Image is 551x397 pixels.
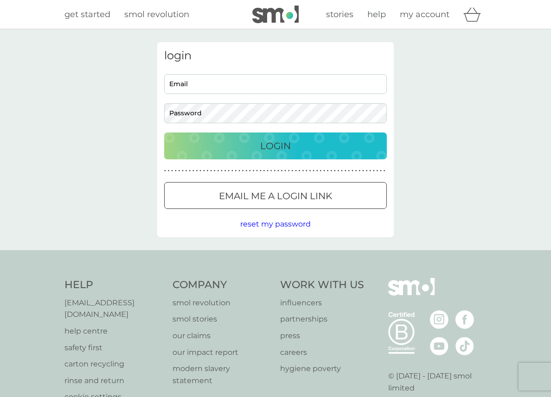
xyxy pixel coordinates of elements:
[64,358,163,370] a: carton recycling
[326,8,353,21] a: stories
[164,169,166,173] p: ●
[168,169,170,173] p: ●
[242,169,244,173] p: ●
[217,169,219,173] p: ●
[199,169,201,173] p: ●
[252,6,299,23] img: smol
[320,169,322,173] p: ●
[348,169,350,173] p: ●
[260,139,291,153] p: Login
[189,169,191,173] p: ●
[388,278,435,309] img: smol
[210,169,212,173] p: ●
[231,169,233,173] p: ●
[256,169,258,173] p: ●
[240,220,311,228] span: reset my password
[173,278,271,292] h4: Company
[280,297,364,309] p: influencers
[327,169,329,173] p: ●
[280,313,364,325] a: partnerships
[341,169,343,173] p: ●
[245,169,247,173] p: ●
[323,169,325,173] p: ●
[367,8,386,21] a: help
[400,8,449,21] a: my account
[367,9,386,19] span: help
[384,169,385,173] p: ●
[64,297,163,321] a: [EMAIL_ADDRESS][DOMAIN_NAME]
[388,370,487,394] p: © [DATE] - [DATE] smol limited
[316,169,318,173] p: ●
[292,169,294,173] p: ●
[173,347,271,359] a: our impact report
[355,169,357,173] p: ●
[455,310,474,329] img: visit the smol Facebook page
[362,169,364,173] p: ●
[260,169,262,173] p: ●
[284,169,286,173] p: ●
[267,169,269,173] p: ●
[64,278,163,292] h4: Help
[430,310,448,329] img: visit the smol Instagram page
[164,182,387,209] button: Email me a login link
[196,169,198,173] p: ●
[280,330,364,342] a: press
[64,8,110,21] a: get started
[173,363,271,386] a: modern slavery statement
[124,9,189,19] span: smol revolution
[64,9,110,19] span: get started
[263,169,265,173] p: ●
[164,132,387,159] button: Login
[373,169,375,173] p: ●
[164,49,387,63] h3: login
[302,169,304,173] p: ●
[64,325,163,337] a: help centre
[400,9,449,19] span: my account
[280,363,364,375] a: hygiene poverty
[380,169,382,173] p: ●
[235,169,237,173] p: ●
[359,169,360,173] p: ●
[270,169,272,173] p: ●
[238,169,240,173] p: ●
[280,347,364,359] a: careers
[214,169,216,173] p: ●
[173,330,271,342] a: our claims
[173,313,271,325] a: smol stories
[240,218,311,230] button: reset my password
[281,169,283,173] p: ●
[313,169,314,173] p: ●
[430,337,448,355] img: visit the smol Youtube page
[64,375,163,387] a: rinse and return
[179,169,180,173] p: ●
[171,169,173,173] p: ●
[175,169,177,173] p: ●
[219,189,332,203] p: Email me a login link
[326,9,353,19] span: stories
[280,278,364,292] h4: Work With Us
[249,169,251,173] p: ●
[221,169,223,173] p: ●
[366,169,368,173] p: ●
[306,169,308,173] p: ●
[309,169,311,173] p: ●
[186,169,187,173] p: ●
[369,169,371,173] p: ●
[455,337,474,355] img: visit the smol Tiktok page
[228,169,230,173] p: ●
[274,169,275,173] p: ●
[295,169,297,173] p: ●
[352,169,353,173] p: ●
[334,169,336,173] p: ●
[64,342,163,354] a: safety first
[377,169,378,173] p: ●
[277,169,279,173] p: ●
